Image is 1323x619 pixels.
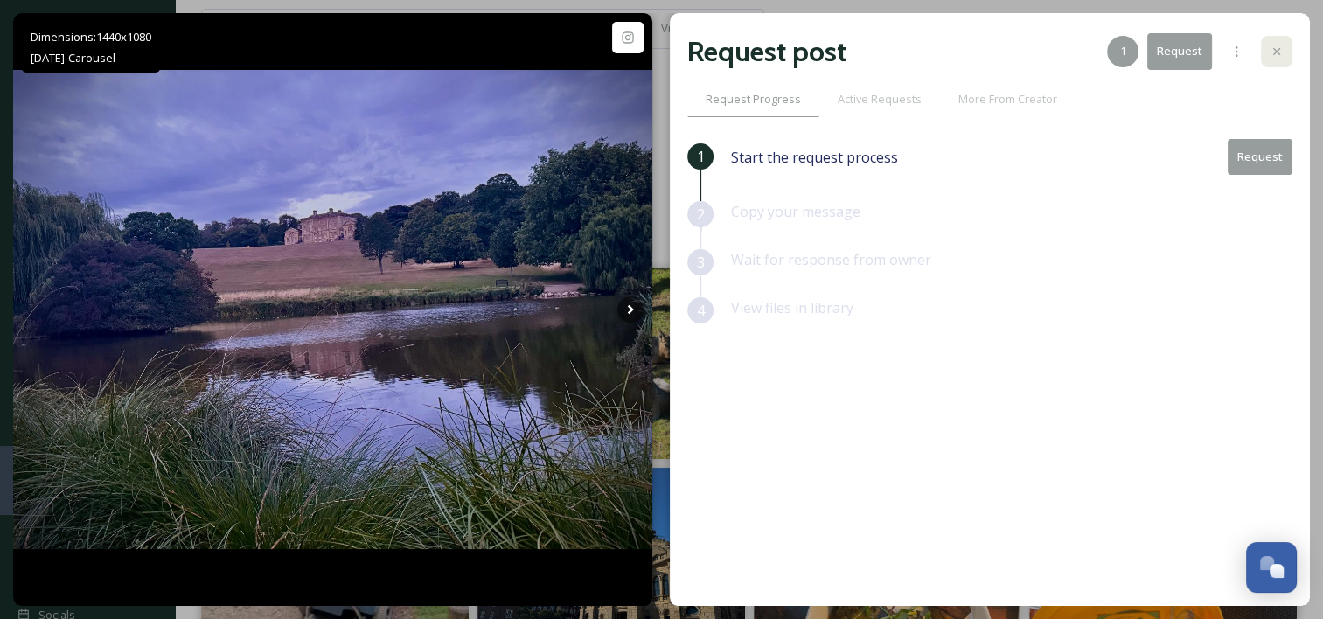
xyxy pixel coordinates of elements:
span: 3 [697,252,705,273]
span: [DATE] - Carousel [31,50,115,66]
span: 1 [1120,43,1126,59]
span: Dimensions: 1440 x 1080 [31,29,151,45]
span: 1 [697,146,705,167]
h2: Request post [687,31,846,73]
span: More From Creator [958,91,1057,108]
button: Open Chat [1246,542,1297,593]
span: 4 [697,300,705,321]
span: Wait for response from owner [731,250,931,269]
span: 2 [697,204,705,225]
button: Request [1228,139,1292,175]
span: Active Requests [838,91,922,108]
span: Start the request process [731,147,898,168]
span: Request Progress [706,91,801,108]
img: When you just need a little head clearance and fresh air…this little 5k round cussy always helps ... [13,70,652,549]
span: View files in library [731,298,853,317]
span: Copy your message [731,202,860,221]
button: Request [1147,33,1212,69]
